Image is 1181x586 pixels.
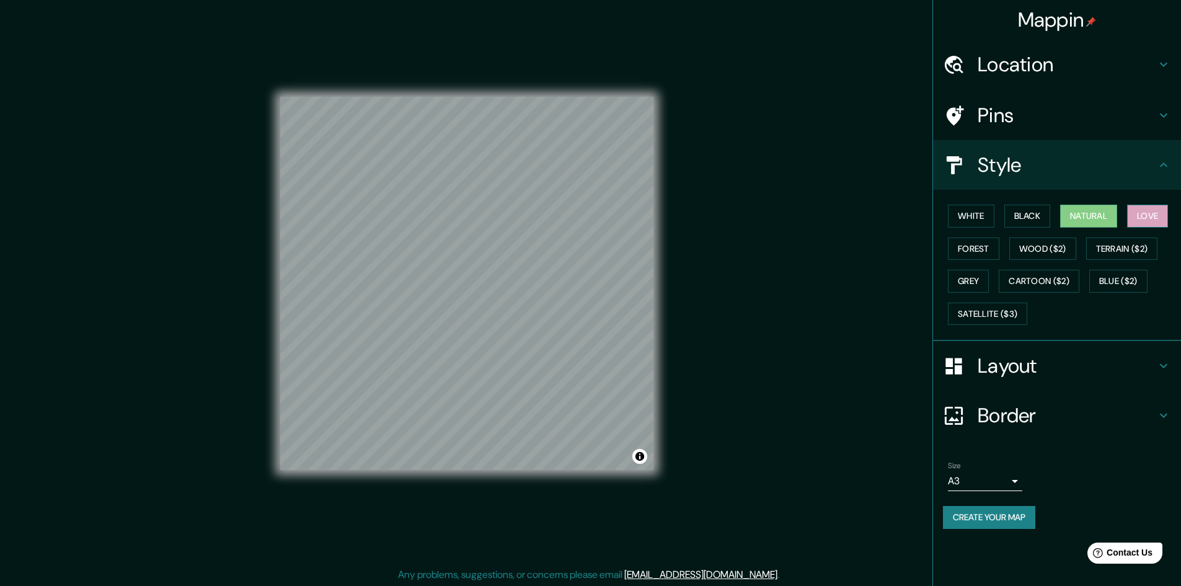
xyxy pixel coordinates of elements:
button: Black [1004,205,1051,228]
div: Pins [933,91,1181,140]
h4: Border [978,403,1156,428]
div: Border [933,391,1181,440]
div: . [781,567,784,582]
button: Natural [1060,205,1117,228]
canvas: Map [280,97,653,470]
button: Satellite ($3) [948,303,1027,326]
button: Toggle attribution [632,449,647,464]
button: White [948,205,994,228]
button: Forest [948,238,999,260]
iframe: Help widget launcher [1071,538,1167,572]
button: Wood ($2) [1009,238,1076,260]
h4: Style [978,153,1156,177]
div: Location [933,40,1181,89]
button: Create your map [943,506,1035,529]
div: Layout [933,341,1181,391]
div: Style [933,140,1181,190]
button: Cartoon ($2) [999,270,1079,293]
img: pin-icon.png [1086,17,1096,27]
h4: Layout [978,353,1156,378]
h4: Mappin [1018,7,1097,32]
p: Any problems, suggestions, or concerns please email . [398,567,779,582]
a: [EMAIL_ADDRESS][DOMAIN_NAME] [624,568,777,581]
div: A3 [948,471,1022,491]
label: Size [948,461,961,471]
div: . [779,567,781,582]
button: Love [1127,205,1168,228]
button: Grey [948,270,989,293]
button: Blue ($2) [1089,270,1148,293]
h4: Pins [978,103,1156,128]
h4: Location [978,52,1156,77]
button: Terrain ($2) [1086,238,1158,260]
